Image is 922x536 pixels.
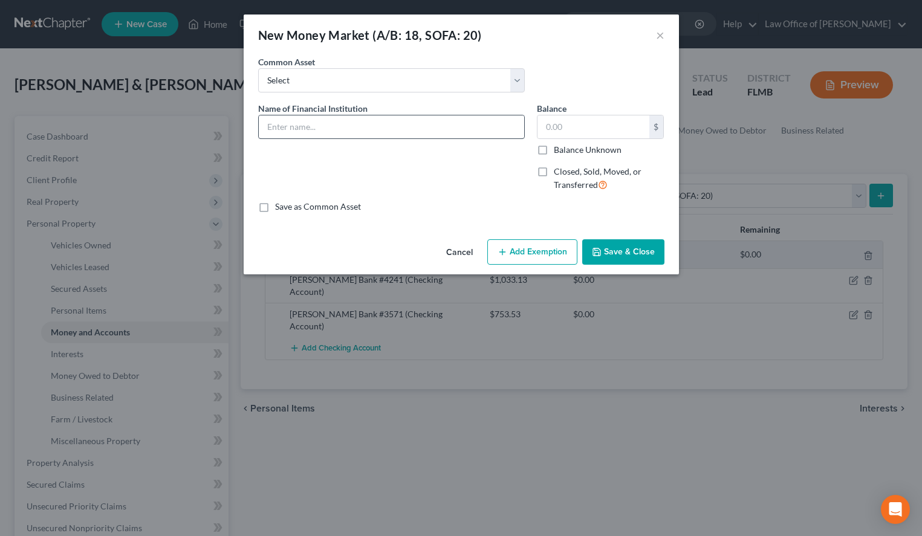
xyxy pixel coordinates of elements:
[649,115,664,138] div: $
[554,144,622,156] label: Balance Unknown
[554,166,641,190] span: Closed, Sold, Moved, or Transferred
[258,27,482,44] div: New Money Market (A/B: 18, SOFA: 20)
[881,495,910,524] div: Open Intercom Messenger
[537,115,649,138] input: 0.00
[259,115,524,138] input: Enter name...
[437,241,482,265] button: Cancel
[487,239,577,265] button: Add Exemption
[258,103,368,114] span: Name of Financial Institution
[275,201,361,213] label: Save as Common Asset
[537,102,567,115] label: Balance
[582,239,664,265] button: Save & Close
[656,28,664,42] button: ×
[258,56,315,68] label: Common Asset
